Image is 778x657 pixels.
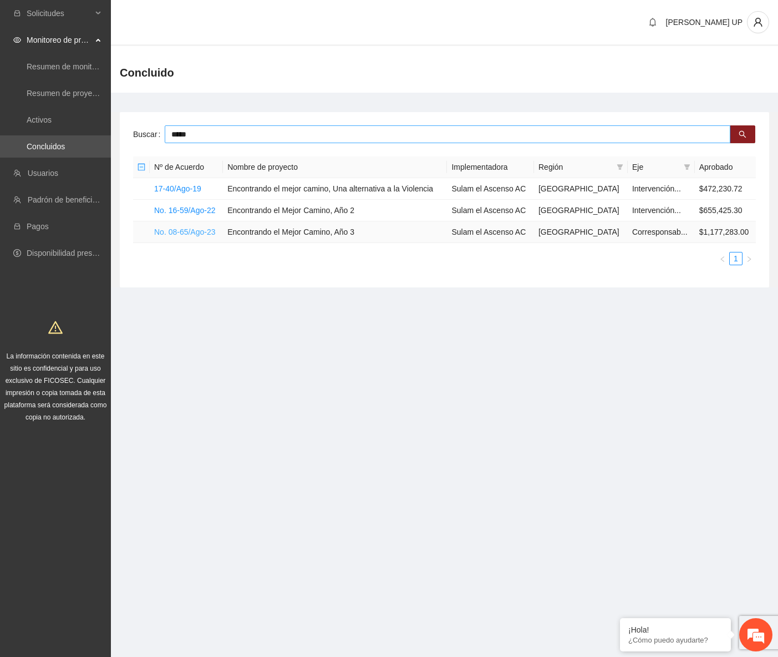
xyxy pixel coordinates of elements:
[534,178,628,200] td: [GEOGRAPHIC_DATA]
[682,159,693,175] span: filter
[13,9,21,17] span: inbox
[154,206,216,215] a: No. 16-59/Ago-22
[695,178,756,200] td: $472,230.72
[716,252,729,265] button: left
[27,115,52,124] a: Activos
[716,252,729,265] li: Previous Page
[28,169,58,178] a: Usuarios
[64,148,153,260] span: Estamos en línea.
[684,164,690,170] span: filter
[27,222,49,231] a: Pagos
[447,178,534,200] td: Sulam el Ascenso AC
[632,228,688,236] span: Corresponsab...
[719,256,726,262] span: left
[739,130,746,139] span: search
[223,178,447,200] td: Encontrando el mejor camino, Una alternativa a la Violencia
[695,200,756,221] td: $655,425.30
[628,625,723,634] div: ¡Hola!
[628,636,723,644] p: ¿Cómo puedo ayudarte?
[695,221,756,243] td: $1,177,283.00
[644,13,662,31] button: bell
[27,62,108,71] a: Resumen de monitoreo
[729,252,743,265] li: 1
[743,252,756,265] button: right
[617,164,623,170] span: filter
[538,161,612,173] span: Región
[632,161,679,173] span: Eje
[447,221,534,243] td: Sulam el Ascenso AC
[48,320,63,335] span: warning
[27,249,121,257] a: Disponibilidad presupuestal
[447,156,534,178] th: Implementadora
[730,252,742,265] a: 1
[58,57,186,71] div: Chatee con nosotros ahora
[133,125,165,143] label: Buscar
[138,163,145,171] span: minus-square
[747,11,769,33] button: user
[27,29,92,51] span: Monitoreo de proyectos
[120,64,174,82] span: Concluido
[27,89,145,98] a: Resumen de proyectos aprobados
[447,200,534,221] td: Sulam el Ascenso AC
[748,17,769,27] span: user
[614,159,626,175] span: filter
[666,18,743,27] span: [PERSON_NAME] UP
[632,206,681,215] span: Intervención...
[150,156,223,178] th: Nº de Acuerdo
[27,2,92,24] span: Solicitudes
[28,195,109,204] a: Padrón de beneficiarios
[644,18,661,27] span: bell
[632,184,681,193] span: Intervención...
[695,156,756,178] th: Aprobado
[154,184,201,193] a: 17-40/Ago-19
[154,228,216,236] a: No. 08-65/Ago-23
[27,142,65,151] a: Concluidos
[534,221,628,243] td: [GEOGRAPHIC_DATA]
[223,221,447,243] td: Encontrando el Mejor Camino, Año 3
[534,200,628,221] td: [GEOGRAPHIC_DATA]
[6,303,211,342] textarea: Escriba su mensaje y pulse “Intro”
[746,256,752,262] span: right
[182,6,209,32] div: Minimizar ventana de chat en vivo
[743,252,756,265] li: Next Page
[4,352,107,421] span: La información contenida en este sitio es confidencial y para uso exclusivo de FICOSEC. Cualquier...
[223,200,447,221] td: Encontrando el Mejor Camino, Año 2
[730,125,755,143] button: search
[13,36,21,44] span: eye
[223,156,447,178] th: Nombre de proyecto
